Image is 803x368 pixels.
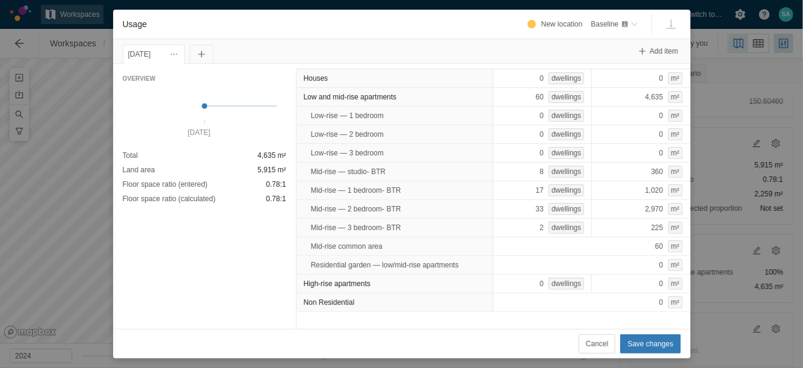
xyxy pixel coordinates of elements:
[304,278,371,290] span: High-rise apartments
[123,193,216,205] span: Floor space ratio (calculated)
[552,129,581,140] span: dwellings
[493,181,592,200] div: 17dwellings
[493,125,592,144] div: 0dwellings
[591,143,690,163] div: 0m²
[493,255,691,275] div: 0m²
[311,147,384,159] span: Low-rise — 3 bedroom
[113,10,691,358] div: Usage
[537,16,588,33] div: New location
[671,260,680,270] span: m²
[591,181,690,200] div: 1,020m²
[552,204,581,214] span: dwellings
[493,162,592,181] div: 8dwellings
[591,106,690,125] div: 0m²
[493,87,592,107] div: 60dwellings
[311,240,383,252] span: Mid-rise common area
[671,241,680,252] span: m²
[493,274,592,293] div: 0dwellings
[123,178,208,190] span: Floor space ratio (entered)
[123,149,138,161] span: Total
[304,91,397,103] span: Low and mid-rise apartments
[591,125,690,144] div: 0m²
[128,48,180,61] div: [DATE]
[620,334,680,354] button: Save changes
[552,166,581,177] span: dwellings
[311,110,384,122] span: Low-rise — 1 bedroom
[311,166,386,178] span: Mid-rise — studio- BTR
[586,338,608,350] span: Cancel
[493,293,691,312] div: 0m²
[493,143,592,163] div: 0dwellings
[493,218,592,237] div: 2dwellings
[311,184,401,196] span: Mid-rise — 1 bedroom- BTR
[123,164,155,176] span: Land area
[552,92,581,102] span: dwellings
[552,110,581,121] span: dwellings
[591,162,690,181] div: 360m²
[123,17,147,31] h2: Usage
[552,73,581,84] span: dwellings
[311,259,459,271] span: Residential garden — low/mid-rise apartments
[591,87,690,107] div: 4,635m²
[311,222,401,234] span: Mid-rise — 3 bedroom- BTR
[493,106,592,125] div: 0dwellings
[591,69,690,88] div: 0m²
[671,185,680,196] span: m²
[552,148,581,158] span: dwellings
[552,185,581,196] span: dwellings
[671,92,680,102] span: m²
[591,199,690,219] div: 2,970m²
[671,204,680,214] span: m²
[304,296,355,308] span: Non Residential
[671,129,680,140] span: m²
[591,18,628,30] span: Baseline
[257,149,286,161] span: 4,635 m²
[123,73,156,84] h5: Overview
[591,218,690,237] div: 225m²
[671,297,680,308] span: m²
[552,278,581,289] span: dwellings
[257,164,286,176] span: 5,915 m²
[266,178,286,190] span: 0.78 :1
[671,73,680,84] span: m²
[579,334,615,354] button: Cancel
[304,72,328,84] span: Houses
[311,203,401,215] span: Mid-rise — 2 bedroom- BTR
[587,14,641,34] button: Baseline
[635,44,680,58] button: Add item
[493,237,691,256] div: 60m²
[671,222,680,233] span: m²
[493,199,592,219] div: 33dwellings
[671,110,680,121] span: m²
[671,166,680,177] span: m²
[266,193,286,205] span: 0.78 :1
[493,69,592,88] div: 0dwellings
[671,148,680,158] span: m²
[552,222,581,233] span: dwellings
[650,46,678,56] span: Add item
[627,338,673,350] span: Save changes
[591,274,690,293] div: 0m²
[671,278,680,289] span: m²
[311,128,384,140] span: Low-rise — 2 bedroom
